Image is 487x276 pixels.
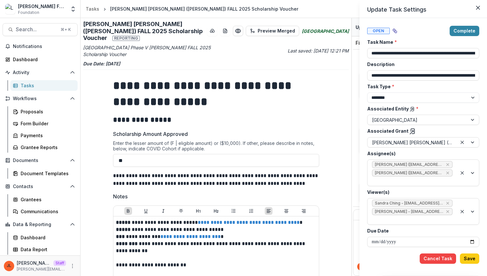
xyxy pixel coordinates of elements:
button: Save [460,253,479,264]
label: Associated Grant [367,128,475,135]
label: Description [367,61,475,68]
label: Assignee(s) [367,150,475,157]
span: Sandra Ching - [EMAIL_ADDRESS][DOMAIN_NAME] [375,201,443,205]
span: Open [367,28,390,34]
div: Remove Maryanne H. Twomey (twomeym@stjohns.edu) [445,161,450,168]
div: Remove Amy Park (parka@stjohns.edu) [445,170,450,176]
div: Remove Kate Morris - kmorris@lavellefund.org [445,208,450,215]
button: Cancel Task [420,253,456,264]
button: Close [473,3,483,13]
button: View dependent tasks [390,26,400,36]
div: Clear selected options [458,138,466,146]
div: Clear selected options [458,169,466,177]
label: Task Name [367,39,475,45]
span: [PERSON_NAME] - [EMAIL_ADDRESS][DOMAIN_NAME] [375,209,443,214]
span: [PERSON_NAME] ([EMAIL_ADDRESS][DOMAIN_NAME]) [375,171,443,175]
div: Remove Sandra Ching - sching@lavellefund.org [445,200,450,206]
span: [PERSON_NAME] ([EMAIL_ADDRESS][DOMAIN_NAME]) [375,162,443,167]
label: Task Type [367,83,475,90]
div: Clear selected options [458,208,466,215]
button: Complete [450,26,479,36]
label: Due Date [367,227,475,234]
label: Associated Entity [367,105,475,112]
label: Viewer(s) [367,189,475,195]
